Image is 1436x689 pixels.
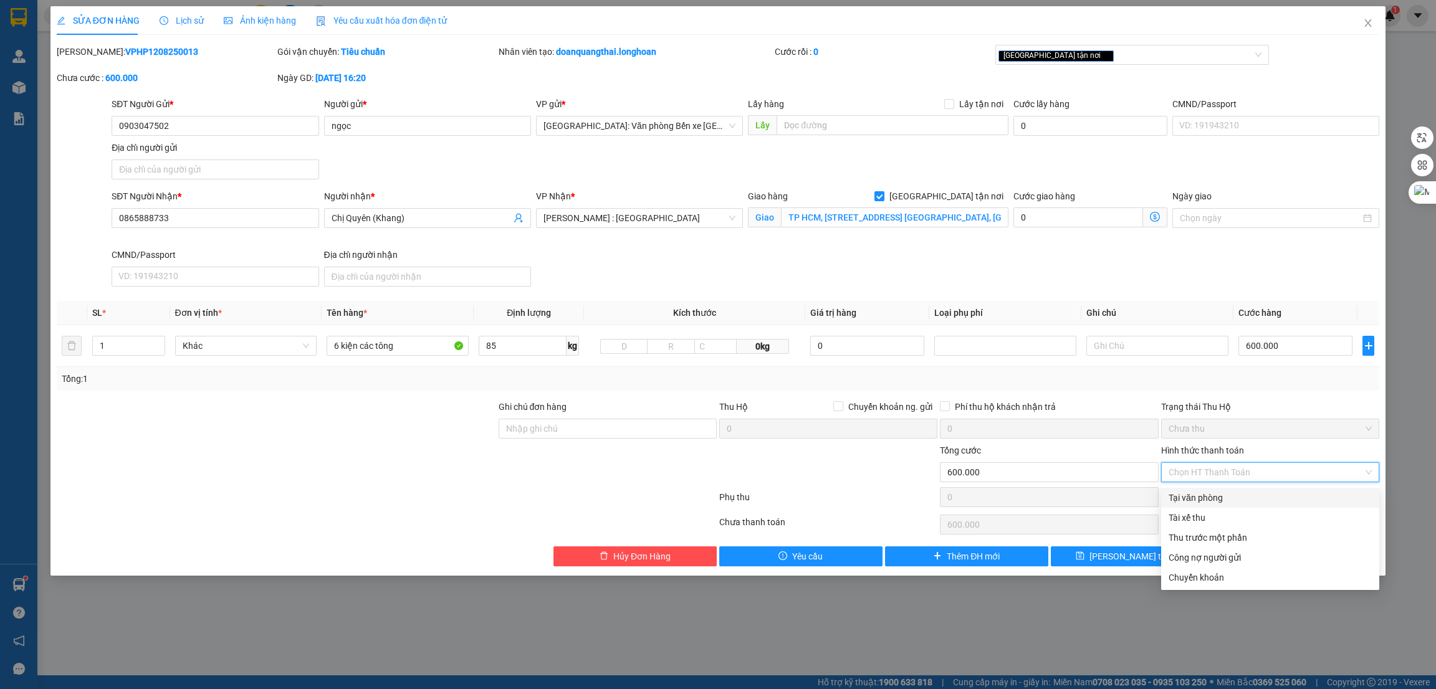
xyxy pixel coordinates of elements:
[1238,308,1281,318] span: Cước hàng
[718,490,939,512] div: Phụ thu
[1161,445,1244,455] label: Hình thức thanh toán
[673,308,716,318] span: Kích thước
[843,400,937,414] span: Chuyển khoản ng. gửi
[1103,52,1109,59] span: close
[108,27,229,49] span: CÔNG TY TNHH CHUYỂN PHÁT NHANH BẢO AN
[105,73,138,83] b: 600.000
[324,267,531,287] input: Địa chỉ của người nhận
[885,546,1048,566] button: plusThêm ĐH mới
[57,16,140,26] span: SỬA ĐƠN HÀNG
[543,116,735,135] span: Hải Phòng: Văn phòng Bến xe Thượng Lý
[748,207,781,227] span: Giao
[718,515,939,537] div: Chưa thanh toán
[112,248,318,262] div: CMND/Passport
[1169,419,1372,438] span: Chưa thu
[947,549,1000,563] span: Thêm ĐH mới
[694,339,737,354] input: C
[57,16,65,25] span: edit
[327,336,469,356] input: VD: Bàn, Ghế
[543,209,735,227] span: Hồ Chí Minh : Kho Quận 12
[5,27,95,49] span: [PHONE_NUMBER]
[1086,336,1228,356] input: Ghi Chú
[160,16,168,25] span: clock-circle
[92,308,102,318] span: SL
[324,248,531,262] div: Địa chỉ người nhận
[83,6,247,22] strong: PHIẾU DÁN LÊN HÀNG
[1363,18,1373,28] span: close
[62,336,82,356] button: delete
[277,45,495,59] div: Gói vận chuyển:
[954,97,1008,111] span: Lấy tận nơi
[1169,571,1372,584] div: Chuyển khoản
[224,16,232,25] span: picture
[1172,191,1212,201] label: Ngày giao
[748,115,777,135] span: Lấy
[719,546,883,566] button: exclamation-circleYêu cầu
[929,301,1081,325] th: Loại phụ phí
[499,419,717,439] input: Ghi chú đơn hàng
[5,67,191,83] span: Mã đơn: VPHP1208250004
[553,546,717,566] button: deleteHủy Đơn Hàng
[316,16,326,26] img: icon
[175,308,222,318] span: Đơn vị tính
[57,71,275,85] div: Chưa cước :
[316,16,448,26] span: Yêu cầu xuất hóa đơn điện tử
[1362,336,1374,356] button: plus
[160,16,204,26] span: Lịch sử
[514,213,524,223] span: user-add
[567,336,579,356] span: kg
[5,86,78,97] span: 09:56:08 [DATE]
[1351,6,1386,41] button: Close
[324,189,531,203] div: Người nhận
[1363,341,1374,351] span: plus
[600,551,608,561] span: delete
[112,141,318,154] div: Địa chỉ người gửi
[1013,99,1070,109] label: Cước lấy hàng
[1180,211,1361,225] input: Ngày giao
[315,73,366,83] b: [DATE] 16:20
[125,47,198,57] b: VPHP1208250013
[998,50,1114,62] span: [GEOGRAPHIC_DATA] tận nơi
[1051,546,1214,566] button: save[PERSON_NAME] thay đổi
[777,115,1008,135] input: Dọc đường
[112,159,318,179] input: Địa chỉ của người gửi
[748,99,784,109] span: Lấy hàng
[1013,116,1167,136] input: Cước lấy hàng
[613,549,671,563] span: Hủy Đơn Hàng
[950,400,1061,414] span: Phí thu hộ khách nhận trả
[813,47,818,57] b: 0
[1013,207,1143,227] input: Cước giao hàng
[1172,97,1379,111] div: CMND/Passport
[719,402,748,412] span: Thu Hộ
[224,16,296,26] span: Ảnh kiện hàng
[324,97,531,111] div: Người gửi
[1161,400,1379,414] div: Trạng thái Thu Hộ
[34,27,66,37] strong: CSKH:
[1013,191,1075,201] label: Cước giao hàng
[810,308,856,318] span: Giá trị hàng
[1169,551,1372,564] div: Công nợ người gửi
[933,551,942,561] span: plus
[327,308,367,318] span: Tên hàng
[62,372,554,386] div: Tổng: 1
[1169,463,1372,482] span: Chọn HT Thanh Toán
[1169,491,1372,505] div: Tại văn phòng
[748,191,788,201] span: Giao hàng
[737,339,789,354] span: 0kg
[112,97,318,111] div: SĐT Người Gửi
[781,207,1008,227] input: Giao tận nơi
[556,47,656,57] b: doanquangthai.longhoan
[940,445,981,455] span: Tổng cước
[1089,549,1189,563] span: [PERSON_NAME] thay đổi
[536,191,571,201] span: VP Nhận
[1081,301,1233,325] th: Ghi chú
[1169,511,1372,525] div: Tài xế thu
[1161,548,1379,568] div: Cước gửi hàng sẽ được ghi vào công nợ của người gửi
[499,402,567,412] label: Ghi chú đơn hàng
[778,551,787,561] span: exclamation-circle
[775,45,993,59] div: Cước rồi :
[1169,531,1372,544] div: Thu trước một phần
[600,339,648,354] input: D
[1150,212,1160,222] span: dollar-circle
[884,189,1008,203] span: [GEOGRAPHIC_DATA] tận nơi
